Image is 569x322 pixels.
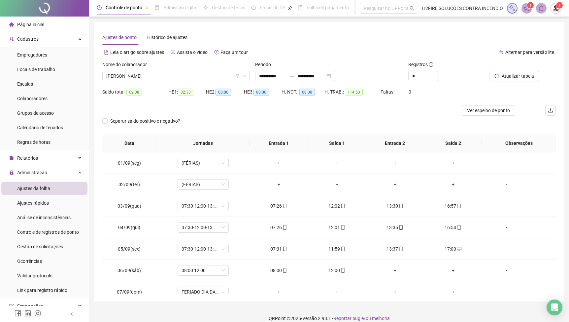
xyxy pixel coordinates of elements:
[182,244,225,254] span: 07:30-12:00-13:30-17:00
[17,170,47,175] span: Administração
[487,202,526,210] div: -
[178,89,193,96] span: 02:38
[17,288,67,293] span: Link para registro rápido
[214,50,219,55] span: history
[398,225,403,230] span: mobile
[462,105,515,116] button: Ver espelho de ponto
[182,180,225,189] span: (FÉRIAS)
[17,186,50,191] span: Ajustes da folha
[345,89,363,96] span: 114:53
[371,181,419,188] div: +
[429,62,433,67] span: info-circle
[106,71,246,81] span: CARLOS ALBERTO SANTOS FERREIRA
[250,134,308,152] th: Entrada 1
[17,96,48,101] span: Colaboradores
[242,74,246,78] span: down
[17,259,42,264] span: Ocorrências
[429,245,477,253] div: 17:00
[17,215,71,220] span: Análise de inconsistências
[17,200,49,206] span: Ajustes rápidos
[182,222,225,232] span: 07:30-12:00-13:30-17:00
[289,73,295,79] span: to
[97,5,102,10] span: clock-circle
[302,316,317,321] span: Versão
[17,140,50,145] span: Regras de horas
[282,88,324,96] div: H. NOT.:
[398,247,403,251] span: mobile
[398,204,403,208] span: mobile
[371,224,419,231] div: 13:35
[467,107,510,114] span: Ver espelho de ponto
[340,268,345,273] span: mobile
[288,6,292,10] span: pushpin
[429,181,477,188] div: +
[17,81,33,87] span: Escalas
[499,50,504,55] span: swap
[371,202,419,210] div: 13:30
[324,88,381,96] div: H. TRAB.:
[558,3,561,8] span: 1
[408,61,433,68] span: Registros
[340,247,345,251] span: mobile
[366,134,424,152] th: Entrada 2
[494,74,499,78] span: reload
[298,5,303,10] span: book
[509,5,516,12] img: sparkle-icon.fc2bf0ac1784a2077858766a79e2daf3.svg
[236,74,240,78] span: filter
[429,224,477,231] div: 16:54
[381,89,395,95] span: Faltas:
[487,267,526,274] div: -
[409,89,411,95] span: 0
[15,310,21,317] span: facebook
[126,89,142,96] span: 02:38
[551,3,561,13] img: 69477
[17,52,47,58] span: Empregadores
[147,35,187,40] span: Histórico de ajustes
[487,181,526,188] div: -
[182,287,225,297] span: FERIADO DIA DA INDEPENDÊNCIA
[17,155,38,161] span: Relatórios
[102,61,151,68] label: Nome do colaborador
[313,245,361,253] div: 11:59
[429,159,477,167] div: +
[251,5,256,10] span: dashboard
[524,5,530,11] span: notification
[456,247,461,251] span: desktop
[102,88,168,96] div: Saldo total:
[282,268,287,273] span: mobile
[118,225,140,230] span: 04/09(qui)
[502,72,534,80] span: Atualizar tabela
[118,246,141,252] span: 05/09(sex)
[255,61,275,68] label: Período
[216,89,231,96] span: 00:00
[482,134,556,152] th: Observações
[108,117,183,125] span: Separar saldo positivo e negativo?
[255,202,303,210] div: 07:26
[371,288,419,296] div: +
[410,6,415,11] span: search
[104,50,109,55] span: file-text
[422,5,503,12] span: H2FIRE SOLUÇÕES CONTRA INCÊNDIO
[17,303,43,309] span: Exportações
[171,50,175,55] span: youtube
[371,159,419,167] div: +
[313,224,361,231] div: 12:01
[102,35,137,40] span: Ajustes de ponto
[9,170,14,175] span: lock
[313,267,361,274] div: 12:00
[429,202,477,210] div: 16:57
[244,88,282,96] div: HE 3:
[17,36,39,42] span: Cadastros
[17,110,54,116] span: Grupos de acesso
[255,159,303,167] div: +
[117,289,142,295] span: 07/09(dom)
[538,5,544,11] span: bell
[182,201,225,211] span: 07:30-12:00-13:30-17:00
[155,5,159,10] span: file-done
[220,50,248,55] span: Faça um tour
[424,134,482,152] th: Saída 2
[9,22,14,27] span: home
[163,5,197,10] span: Admissão digital
[177,50,208,55] span: Assista o vídeo
[289,73,295,79] span: swap-right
